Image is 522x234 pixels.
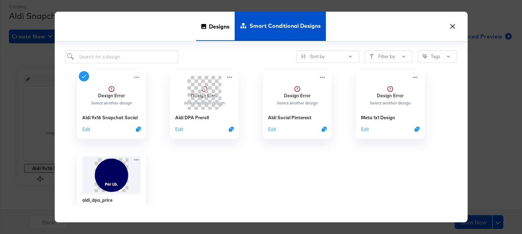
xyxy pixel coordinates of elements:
[77,153,146,221] div: aldi_dpa_price
[249,11,321,41] span: Smart Conditional Designs
[263,70,332,139] div: Design ErrorSelect another designAldi Social PinterestEditDuplicate
[364,51,413,63] button: FilterFilter by
[415,127,419,132] svg: Duplicate
[175,126,183,132] button: Edit
[175,114,209,121] div: Aldi DPA Preroll
[356,70,425,139] div: Design ErrorSelect another designMeta 1x1 DesignEditDuplicate
[136,127,141,132] svg: Duplicate
[268,126,276,132] button: Edit
[369,54,374,59] svg: Filter
[98,92,125,98] strong: Design Error
[77,70,146,139] div: Design ErrorSelect another designAldi 9x16 Snapchat SocialEditDuplicate
[377,92,404,98] strong: Design Error
[170,70,239,139] div: Design ErrorSelect another designAldi DPA PrerollEditDuplicate
[209,11,230,42] span: Designs
[82,114,138,121] div: Aldi 9x16 Snapchat Social
[361,126,369,132] button: Edit
[361,114,395,121] div: Meta 1x1 Design
[296,51,359,63] button: SlidersSort by
[90,101,132,105] div: Select another design
[65,51,178,63] input: Search for a design
[229,127,234,132] svg: Duplicate
[276,101,318,105] div: Select another design
[301,54,306,59] svg: Sliders
[82,156,141,194] img: PBy1y5LjgXZr_S7heE8eWg.png
[284,92,311,98] strong: Design Error
[268,114,311,121] div: Aldi Social Pinterest
[183,101,225,105] div: Select another design
[322,127,327,132] svg: Duplicate
[369,101,411,105] div: Select another design
[82,197,113,203] div: aldi_dpa_price
[447,19,459,31] button: ×
[418,51,457,63] button: TagTags
[82,126,90,132] button: Edit
[423,54,427,59] svg: Tag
